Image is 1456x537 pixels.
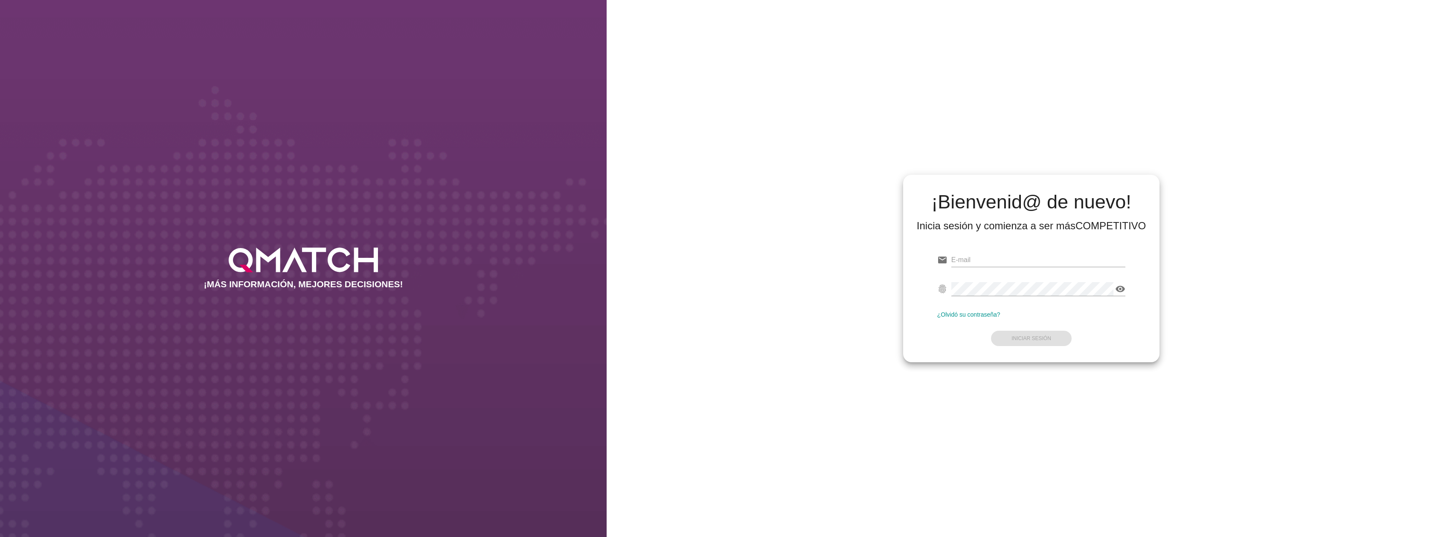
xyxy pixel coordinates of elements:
i: email [937,255,947,265]
div: Inicia sesión y comienza a ser más [917,219,1146,233]
strong: COMPETITIVO [1075,220,1146,231]
a: ¿Olvidó su contraseña? [937,311,1000,318]
input: E-mail [951,253,1126,267]
h2: ¡MÁS INFORMACIÓN, MEJORES DECISIONES! [204,279,403,289]
h2: ¡Bienvenid@ de nuevo! [917,192,1146,212]
i: fingerprint [937,284,947,294]
i: visibility [1115,284,1125,294]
